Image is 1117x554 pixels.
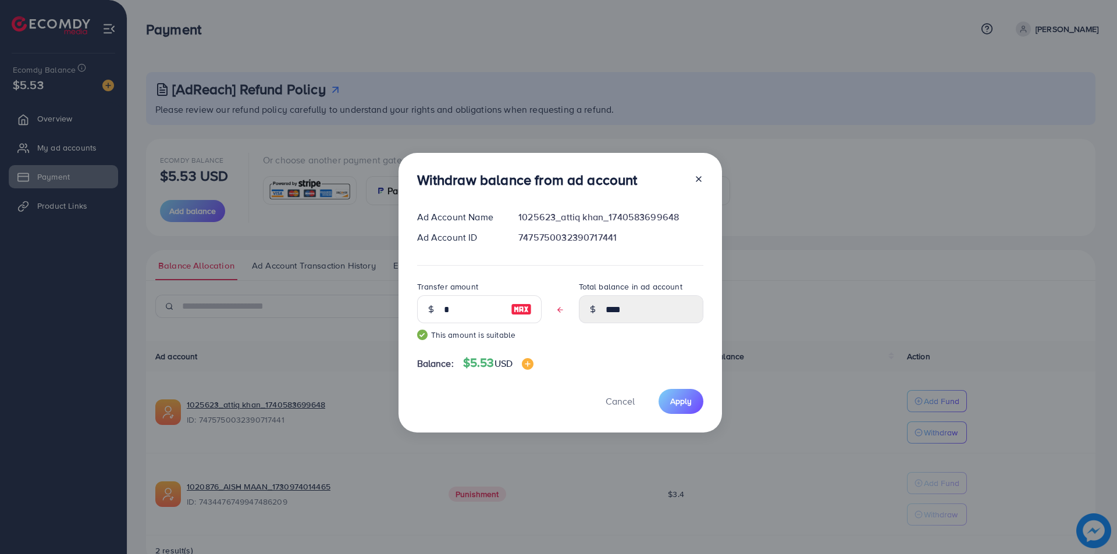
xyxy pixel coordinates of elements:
[659,389,703,414] button: Apply
[591,389,649,414] button: Cancel
[408,210,510,224] div: Ad Account Name
[511,302,532,316] img: image
[408,231,510,244] div: Ad Account ID
[417,330,428,340] img: guide
[417,171,638,188] h3: Withdraw balance from ad account
[522,358,533,370] img: image
[509,210,712,224] div: 1025623_attiq khan_1740583699648
[670,395,692,407] span: Apply
[495,357,513,370] span: USD
[509,231,712,244] div: 7475750032390717441
[579,281,682,292] label: Total balance in ad account
[417,357,454,370] span: Balance:
[417,281,478,292] label: Transfer amount
[463,356,533,370] h4: $5.53
[417,329,542,341] small: This amount is suitable
[606,395,635,408] span: Cancel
